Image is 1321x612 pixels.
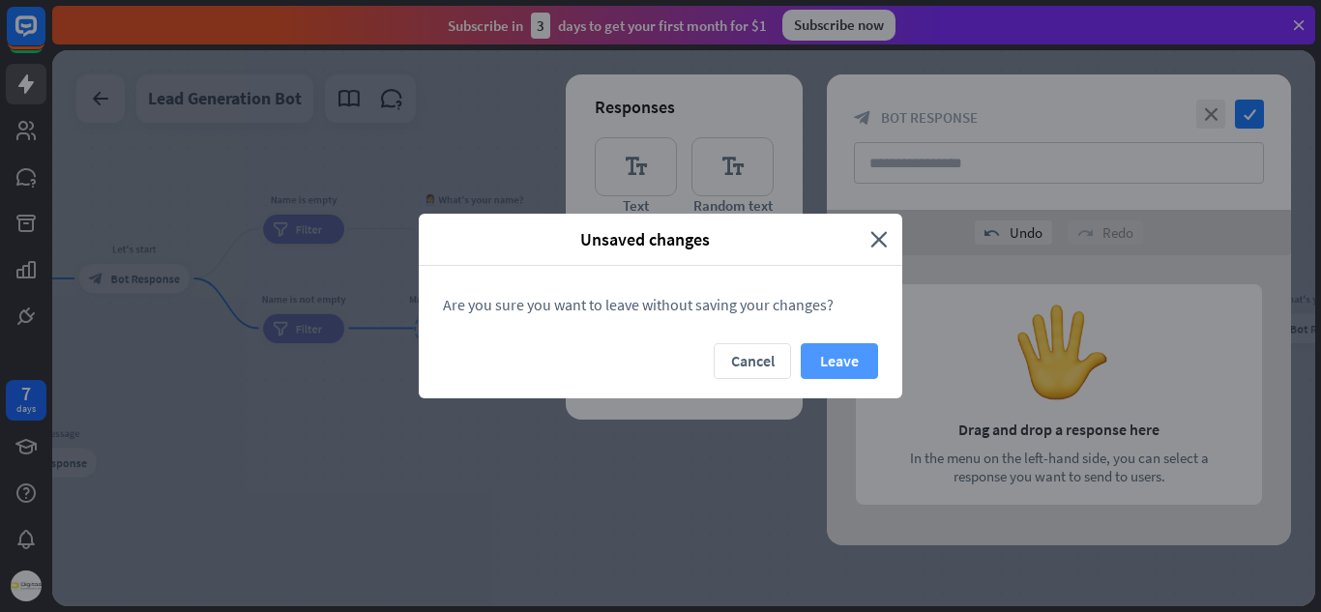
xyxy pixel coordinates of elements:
button: Leave [801,343,878,379]
span: Unsaved changes [433,228,856,250]
span: Are you sure you want to leave without saving your changes? [443,295,834,314]
i: close [870,228,888,250]
button: Cancel [714,343,791,379]
button: Open LiveChat chat widget [15,8,73,66]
